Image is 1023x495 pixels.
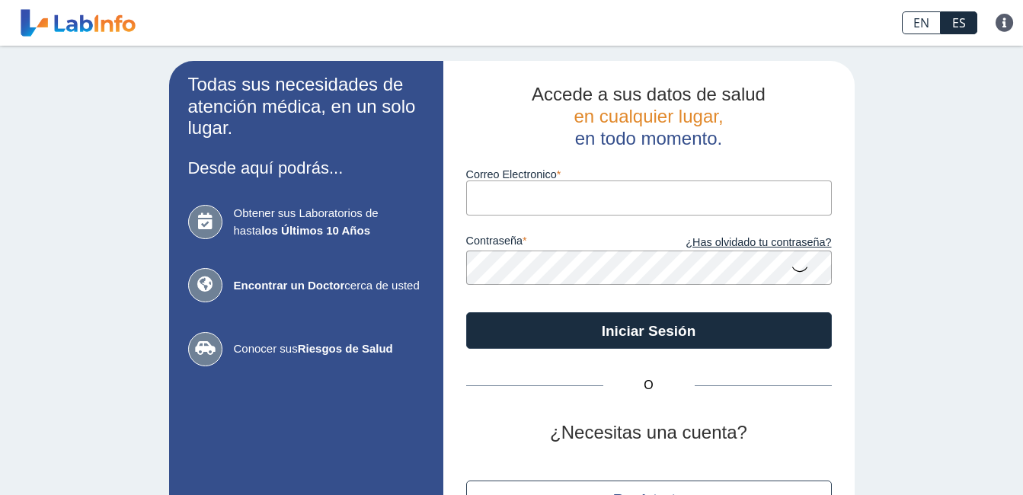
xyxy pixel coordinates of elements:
h2: Todas sus necesidades de atención médica, en un solo lugar. [188,74,424,139]
a: ¿Has olvidado tu contraseña? [649,235,832,251]
label: Correo Electronico [466,168,832,180]
span: en todo momento. [575,128,722,148]
a: EN [902,11,941,34]
a: ES [941,11,977,34]
span: Obtener sus Laboratorios de hasta [234,205,424,239]
span: Conocer sus [234,340,424,358]
span: cerca de usted [234,277,424,295]
iframe: Help widget launcher [887,436,1006,478]
span: Accede a sus datos de salud [532,84,766,104]
span: O [603,376,695,394]
label: contraseña [466,235,649,251]
span: en cualquier lugar, [574,106,723,126]
h2: ¿Necesitas una cuenta? [466,422,832,444]
button: Iniciar Sesión [466,312,832,349]
b: los Últimos 10 Años [261,224,370,237]
b: Riesgos de Salud [298,342,393,355]
b: Encontrar un Doctor [234,279,345,292]
h3: Desde aquí podrás... [188,158,424,177]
